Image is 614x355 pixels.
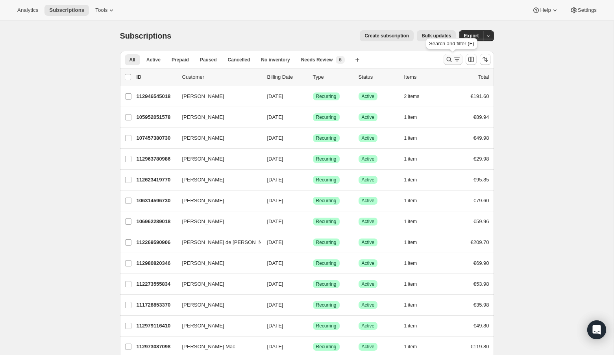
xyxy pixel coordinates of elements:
div: 112946545018[PERSON_NAME][DATE]SuccessRecurringSuccessActive2 items€191.60 [137,91,489,102]
button: 2 items [404,91,428,102]
span: Recurring [316,281,337,287]
span: Recurring [316,260,337,266]
span: €209.70 [471,239,489,245]
div: Type [313,73,352,81]
span: [DATE] [267,135,283,141]
span: Active [362,177,375,183]
span: Active [362,302,375,308]
span: [DATE] [267,260,283,266]
span: [DATE] [267,177,283,183]
span: [PERSON_NAME] Mac [182,343,235,351]
button: 1 item [404,320,426,331]
span: [DATE] [267,344,283,349]
span: [DATE] [267,239,283,245]
button: 1 item [404,133,426,144]
span: Active [362,218,375,225]
span: [PERSON_NAME] [182,134,224,142]
p: Total [478,73,489,81]
button: 1 item [404,341,426,352]
button: [PERSON_NAME] [178,257,256,270]
span: [PERSON_NAME] [182,301,224,309]
span: [DATE] [267,156,283,162]
p: 107457380730 [137,134,176,142]
p: 112946545018 [137,92,176,100]
p: 111728853370 [137,301,176,309]
span: [DATE] [267,323,283,329]
button: 1 item [404,258,426,269]
p: ID [137,73,176,81]
span: All [129,57,135,63]
span: Tools [95,7,107,13]
span: Recurring [316,135,337,141]
span: €69.90 [473,260,489,266]
span: 2 items [404,93,420,100]
div: IDCustomerBilling DateTypeStatusItemsTotal [137,73,489,81]
span: [PERSON_NAME] de [PERSON_NAME] [182,239,275,246]
button: [PERSON_NAME] [178,90,256,103]
div: 107457380730[PERSON_NAME][DATE]SuccessRecurringSuccessActive1 item€49.98 [137,133,489,144]
span: Active [362,114,375,120]
span: [DATE] [267,218,283,224]
span: 1 item [404,198,417,204]
span: 1 item [404,239,417,246]
span: Recurring [316,114,337,120]
p: Status [359,73,398,81]
span: Bulk updates [422,33,451,39]
span: 6 [339,57,342,63]
span: [PERSON_NAME] [182,176,224,184]
button: 1 item [404,195,426,206]
span: €59.96 [473,218,489,224]
p: 112979116410 [137,322,176,330]
p: Billing Date [267,73,307,81]
p: 112980820346 [137,259,176,267]
span: [PERSON_NAME] [182,92,224,100]
span: Recurring [316,323,337,329]
div: 106314596730[PERSON_NAME][DATE]SuccessRecurringSuccessActive1 item€79.60 [137,195,489,206]
span: €49.80 [473,323,489,329]
span: Active [362,156,375,162]
span: Active [362,281,375,287]
span: 1 item [404,156,417,162]
span: 1 item [404,344,417,350]
button: 1 item [404,237,426,248]
div: Open Intercom Messenger [587,320,606,339]
span: Active [362,344,375,350]
span: No inventory [261,57,290,63]
p: 105952051578 [137,113,176,121]
span: Help [540,7,551,13]
span: Recurring [316,177,337,183]
span: [DATE] [267,281,283,287]
button: Sort the results [480,54,491,65]
span: [DATE] [267,302,283,308]
button: Settings [565,5,601,16]
p: 112963780986 [137,155,176,163]
span: Recurring [316,93,337,100]
button: Analytics [13,5,43,16]
p: 106314596730 [137,197,176,205]
span: €79.60 [473,198,489,203]
span: [PERSON_NAME] [182,322,224,330]
span: 1 item [404,218,417,225]
span: 1 item [404,281,417,287]
button: [PERSON_NAME] [178,215,256,228]
div: 112980820346[PERSON_NAME][DATE]SuccessRecurringSuccessActive1 item€69.90 [137,258,489,269]
button: Subscriptions [44,5,89,16]
span: €191.60 [471,93,489,99]
div: 112963780986[PERSON_NAME][DATE]SuccessRecurringSuccessActive1 item€29.98 [137,153,489,165]
span: €95.85 [473,177,489,183]
div: 112273555834[PERSON_NAME][DATE]SuccessRecurringSuccessActive1 item€53.98 [137,279,489,290]
span: [DATE] [267,114,283,120]
span: [PERSON_NAME] [182,280,224,288]
button: [PERSON_NAME] [178,111,256,124]
span: Settings [578,7,597,13]
button: [PERSON_NAME] [178,278,256,290]
div: 112973087098[PERSON_NAME] Mac[DATE]SuccessRecurringSuccessActive1 item€119.80 [137,341,489,352]
div: 111728853370[PERSON_NAME][DATE]SuccessRecurringSuccessActive1 item€35.98 [137,300,489,311]
button: Tools [91,5,120,16]
span: Active [146,57,161,63]
button: 1 item [404,174,426,185]
span: Cancelled [228,57,250,63]
span: [DATE] [267,93,283,99]
button: [PERSON_NAME] [178,299,256,311]
button: Create subscription [360,30,414,41]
